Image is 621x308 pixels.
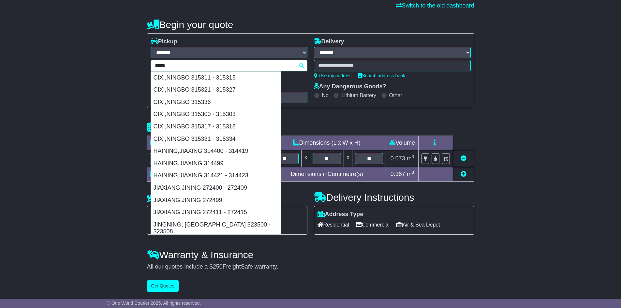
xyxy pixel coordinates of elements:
td: Type [147,136,201,150]
div: HAINING,JIAXING 314421 - 314423 [151,169,281,182]
h4: Pickup Instructions [147,192,307,203]
label: Any Dangerous Goods? [314,83,386,90]
div: HAINING,JIAXING 314499 [151,157,281,170]
span: m [407,155,414,162]
td: Total [147,167,201,182]
div: JIAXIANG,JINING 272411 - 272415 [151,206,281,219]
label: Delivery [314,38,344,45]
a: Add new item [461,171,466,177]
td: Dimensions in Centimetre(s) [268,167,386,182]
span: 0.367 [391,171,405,177]
td: x [302,150,310,167]
h4: Package details | [147,122,229,132]
a: Search address book [358,73,405,78]
div: JIAXIANG,JINING 272499 [151,194,281,207]
td: Dimensions (L x W x H) [268,136,386,150]
a: Remove this item [461,155,466,162]
div: CIXI,NINGBO 315311 - 315315 [151,72,281,84]
div: JINGNING, [GEOGRAPHIC_DATA] 323500 - 323508 [151,219,281,238]
div: CIXI,NINGBO 315336 [151,96,281,109]
div: CIXI,NINGBO 315300 - 315303 [151,108,281,121]
label: Pickup [151,38,177,45]
label: No [322,92,329,98]
span: Air & Sea Depot [396,220,440,230]
span: Residential [318,220,349,230]
span: Commercial [356,220,390,230]
h4: Delivery Instructions [314,192,474,203]
div: CIXI,NINGBO 315331 - 315334 [151,133,281,145]
div: All our quotes include a $ FreightSafe warranty. [147,263,474,271]
typeahead: Please provide city [151,60,307,71]
td: x [344,150,352,167]
div: JIAXIANG,JINING 272400 - 272409 [151,182,281,194]
span: © One World Courier 2025. All rights reserved. [107,301,201,306]
h4: Begin your quote [147,19,474,30]
span: 0.073 [391,155,405,162]
span: 250 [213,263,223,270]
a: Switch to the old dashboard [396,2,474,9]
h4: Warranty & Insurance [147,249,474,260]
td: Volume [386,136,419,150]
label: Address Type [318,211,363,218]
div: CIXI,NINGBO 315317 - 315318 [151,121,281,133]
div: CIXI,NINGBO 315321 - 315327 [151,84,281,96]
div: HAINING,JIAXING 314400 - 314419 [151,145,281,157]
sup: 3 [412,170,414,175]
a: Use my address [314,73,352,78]
label: Other [389,92,402,98]
label: Lithium Battery [341,92,376,98]
span: m [407,171,414,177]
sup: 3 [412,154,414,159]
button: Get Quotes [147,280,179,292]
